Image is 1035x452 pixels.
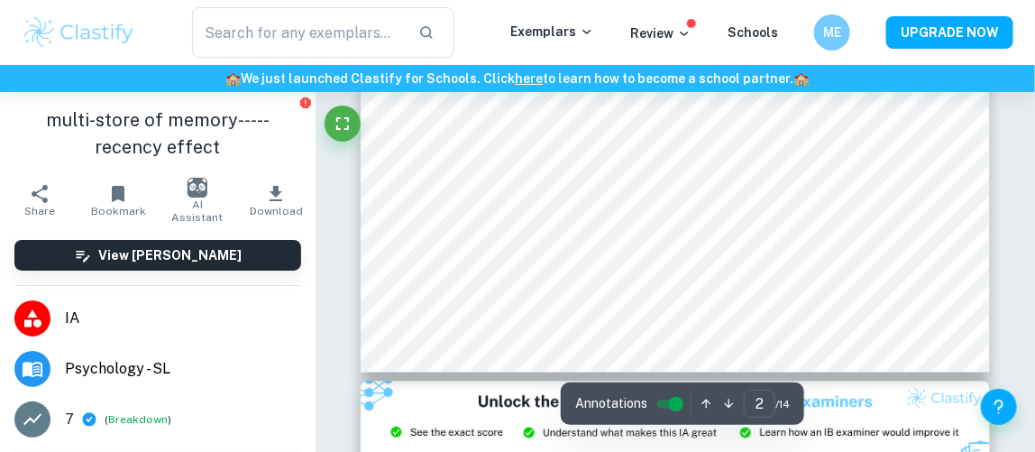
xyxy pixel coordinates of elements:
button: Breakdown [108,411,168,428]
h1: multi-store of memory-----recency effect [14,106,301,161]
button: View [PERSON_NAME] [14,240,301,271]
span: Annotations [575,394,647,413]
button: Download [237,175,316,226]
img: Clastify logo [22,14,136,51]
p: 7 [65,409,74,430]
button: ME [814,14,850,51]
span: 🏫 [794,71,810,86]
h6: ME [822,23,843,42]
span: Download [250,205,303,217]
span: IA [65,308,301,329]
button: Help and Feedback [981,389,1017,425]
span: 🏫 [226,71,242,86]
button: Fullscreen [325,106,361,142]
span: Bookmark [91,205,146,217]
p: Exemplars [510,22,594,42]
h6: View [PERSON_NAME] [99,245,243,265]
span: Share [24,205,55,217]
span: AI Assistant [169,198,226,224]
span: Psychology - SL [65,358,301,380]
a: here [516,71,544,86]
h6: We just launched Clastify for Schools. Click to learn how to become a school partner. [4,69,1031,88]
p: Review [630,23,692,43]
button: Bookmark [79,175,159,226]
img: AI Assistant [188,178,207,198]
button: AI Assistant [158,175,237,226]
button: UPGRADE NOW [886,16,1013,49]
a: Schools [728,25,778,40]
input: Search for any exemplars... [192,7,404,58]
span: / 14 [775,396,790,412]
button: Report issue [298,96,312,109]
span: ( ) [105,411,171,429]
